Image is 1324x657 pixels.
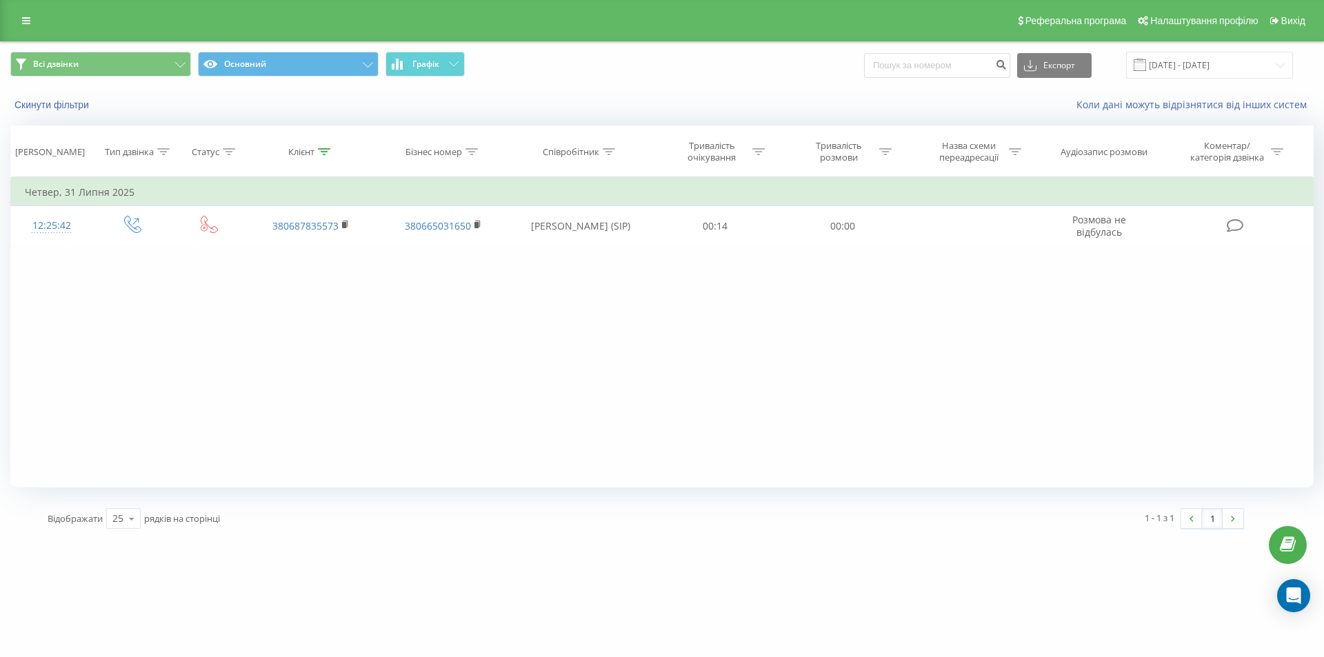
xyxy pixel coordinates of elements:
[144,512,220,525] span: рядків на сторінці
[33,59,79,70] span: Всі дзвінки
[1072,213,1126,239] span: Розмова не відбулась
[272,219,339,232] a: 380687835573
[1277,579,1310,612] div: Open Intercom Messenger
[112,512,123,525] div: 25
[675,140,749,163] div: Тривалість очікування
[1202,509,1223,528] a: 1
[1025,15,1127,26] span: Реферальна програма
[1187,140,1267,163] div: Коментар/категорія дзвінка
[288,146,314,158] div: Клієнт
[10,99,96,111] button: Скинути фільтри
[652,206,779,246] td: 00:14
[1150,15,1258,26] span: Налаштування профілю
[48,512,103,525] span: Відображати
[385,52,465,77] button: Графік
[198,52,379,77] button: Основний
[932,140,1005,163] div: Назва схеми переадресації
[412,59,439,69] span: Графік
[405,146,462,158] div: Бізнес номер
[802,140,876,163] div: Тривалість розмови
[11,179,1314,206] td: Четвер, 31 Липня 2025
[864,53,1010,78] input: Пошук за номером
[1145,511,1174,525] div: 1 - 1 з 1
[509,206,652,246] td: [PERSON_NAME] (SIP)
[1061,146,1147,158] div: Аудіозапис розмови
[15,146,85,158] div: [PERSON_NAME]
[192,146,219,158] div: Статус
[1017,53,1092,78] button: Експорт
[543,146,599,158] div: Співробітник
[1076,98,1314,111] a: Коли дані можуть відрізнятися вiд інших систем
[779,206,905,246] td: 00:00
[405,219,471,232] a: 380665031650
[1281,15,1305,26] span: Вихід
[105,146,154,158] div: Тип дзвінка
[25,212,79,239] div: 12:25:42
[10,52,191,77] button: Всі дзвінки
